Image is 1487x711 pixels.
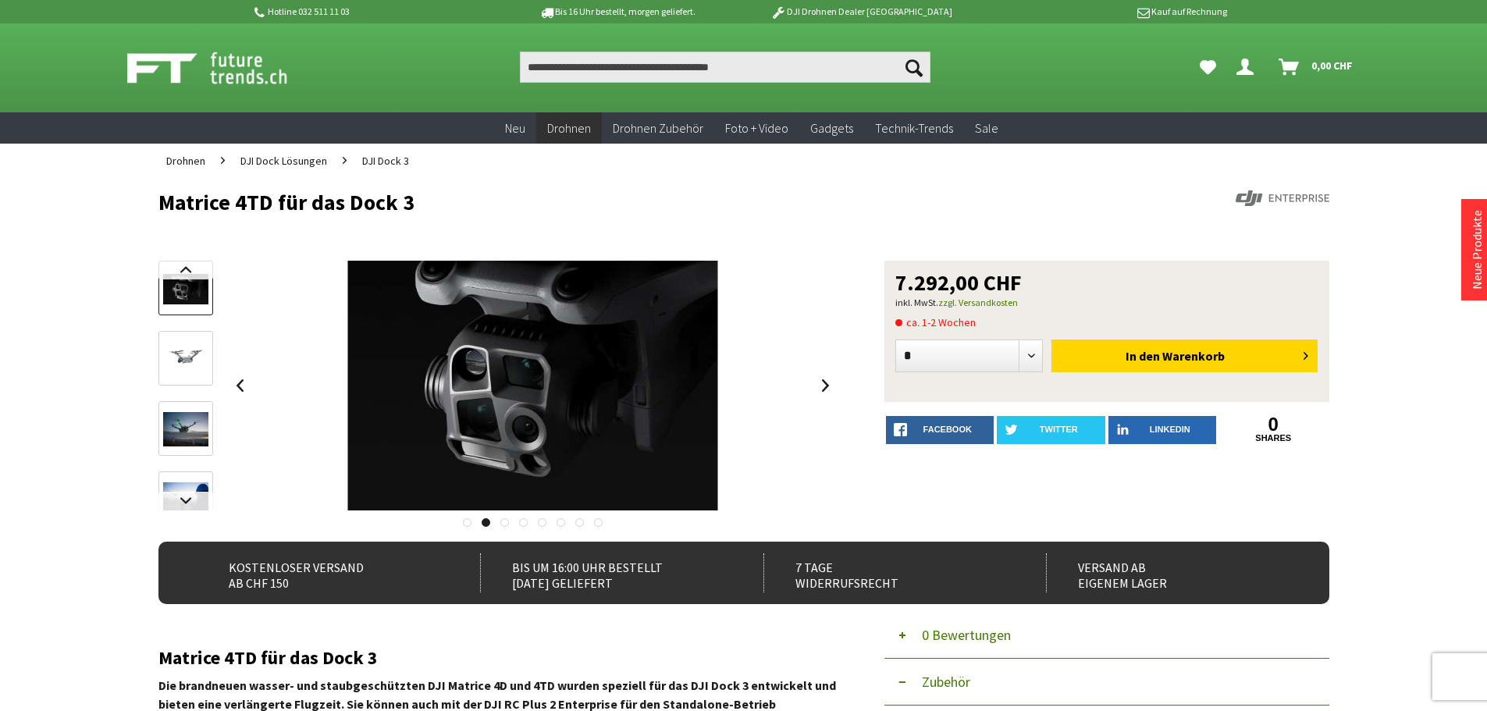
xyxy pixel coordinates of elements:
[1162,348,1225,364] span: Warenkorb
[810,120,853,136] span: Gadgets
[240,154,327,168] span: DJI Dock Lösungen
[895,293,1318,312] p: inkl. MwSt.
[480,553,729,592] div: Bis um 16:00 Uhr bestellt [DATE] geliefert
[536,112,602,144] a: Drohnen
[1469,210,1485,290] a: Neue Produkte
[1230,52,1266,83] a: Dein Konto
[505,120,525,136] span: Neu
[1150,425,1190,434] span: LinkedIn
[938,297,1018,308] a: zzgl. Versandkosten
[997,416,1105,444] a: twitter
[1126,348,1160,364] span: In den
[494,112,536,144] a: Neu
[884,612,1329,659] button: 0 Bewertungen
[127,48,322,87] img: Shop Futuretrends - zur Startseite wechseln
[1192,52,1224,83] a: Meine Favoriten
[1219,416,1328,433] a: 0
[984,2,1227,21] p: Kauf auf Rechnung
[1051,340,1318,372] button: In den Warenkorb
[166,154,205,168] span: Drohnen
[1108,416,1217,444] a: LinkedIn
[895,313,976,332] span: ca. 1-2 Wochen
[1236,190,1329,206] img: DJI Enterprise
[1219,433,1328,443] a: shares
[197,553,446,592] div: Kostenloser Versand ab CHF 150
[763,553,1012,592] div: 7 Tage Widerrufsrecht
[898,52,930,83] button: Suchen
[496,2,739,21] p: Bis 16 Uhr bestellt, morgen geliefert.
[975,120,998,136] span: Sale
[886,416,994,444] a: facebook
[875,120,953,136] span: Technik-Trends
[1046,553,1295,592] div: Versand ab eigenem Lager
[547,120,591,136] span: Drohnen
[864,112,964,144] a: Technik-Trends
[362,154,409,168] span: DJI Dock 3
[354,144,417,178] a: DJI Dock 3
[725,120,788,136] span: Foto + Video
[1040,425,1078,434] span: twitter
[1272,52,1361,83] a: Warenkorb
[714,112,799,144] a: Foto + Video
[520,52,930,83] input: Produkt, Marke, Kategorie, EAN, Artikelnummer…
[799,112,864,144] a: Gadgets
[884,659,1329,706] button: Zubehör
[233,144,335,178] a: DJI Dock Lösungen
[895,272,1022,293] span: 7.292,00 CHF
[158,648,838,668] h2: Matrice 4TD für das Dock 3
[158,190,1095,214] h1: Matrice 4TD für das Dock 3
[613,120,703,136] span: Drohnen Zubehör
[964,112,1009,144] a: Sale
[1311,53,1353,78] span: 0,00 CHF
[739,2,983,21] p: DJI Drohnen Dealer [GEOGRAPHIC_DATA]
[158,144,213,178] a: Drohnen
[602,112,714,144] a: Drohnen Zubehör
[252,2,496,21] p: Hotline 032 511 11 03
[923,425,972,434] span: facebook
